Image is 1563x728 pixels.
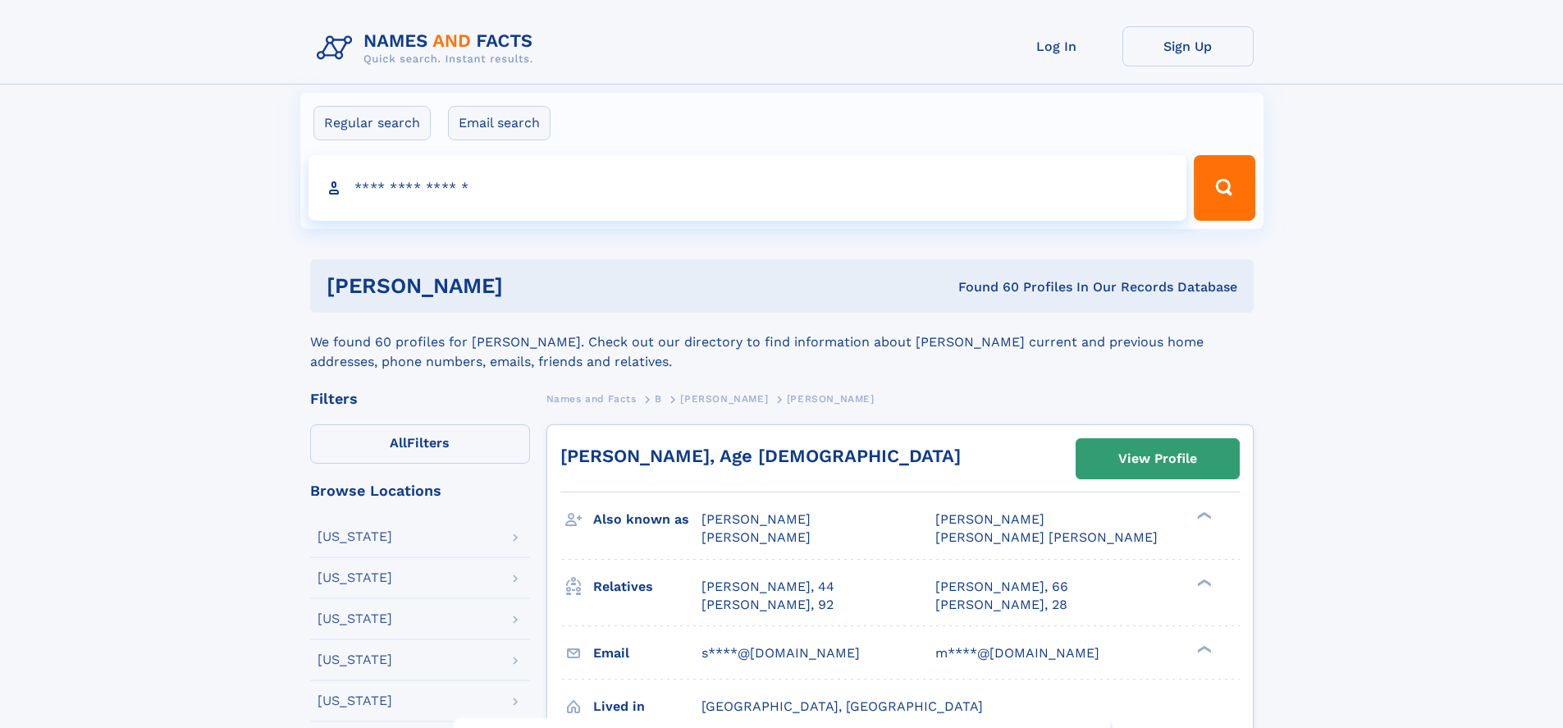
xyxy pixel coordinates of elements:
span: B [655,393,662,405]
div: Filters [310,391,530,406]
div: ❯ [1193,511,1213,521]
h3: Email [593,639,702,667]
label: Regular search [313,106,431,140]
h3: Lived in [593,693,702,721]
a: [PERSON_NAME], 44 [702,578,834,596]
label: Email search [448,106,551,140]
div: Browse Locations [310,483,530,498]
span: [GEOGRAPHIC_DATA], [GEOGRAPHIC_DATA] [702,698,983,714]
span: [PERSON_NAME] [702,511,811,527]
div: ❯ [1193,577,1213,588]
a: Names and Facts [546,388,637,409]
div: [US_STATE] [318,612,392,625]
div: [US_STATE] [318,653,392,666]
span: [PERSON_NAME] [935,511,1044,527]
a: B [655,388,662,409]
img: Logo Names and Facts [310,26,546,71]
div: We found 60 profiles for [PERSON_NAME]. Check out our directory to find information about [PERSON... [310,313,1254,372]
input: search input [308,155,1187,221]
a: [PERSON_NAME], 66 [935,578,1068,596]
a: Sign Up [1122,26,1254,66]
div: [US_STATE] [318,694,392,707]
div: ❯ [1193,643,1213,654]
button: Search Button [1194,155,1255,221]
span: [PERSON_NAME] [680,393,768,405]
span: [PERSON_NAME] [787,393,875,405]
div: View Profile [1118,440,1197,478]
h3: Also known as [593,506,702,533]
a: [PERSON_NAME], Age [DEMOGRAPHIC_DATA] [560,446,961,466]
a: [PERSON_NAME], 28 [935,596,1067,614]
span: [PERSON_NAME] [702,529,811,545]
a: [PERSON_NAME], 92 [702,596,834,614]
label: Filters [310,424,530,464]
span: [PERSON_NAME] [PERSON_NAME] [935,529,1158,545]
span: All [390,435,407,451]
a: View Profile [1076,439,1239,478]
h1: [PERSON_NAME] [327,276,731,296]
div: Found 60 Profiles In Our Records Database [730,278,1237,296]
h3: Relatives [593,573,702,601]
a: Log In [991,26,1122,66]
div: [US_STATE] [318,530,392,543]
a: [PERSON_NAME] [680,388,768,409]
div: [US_STATE] [318,571,392,584]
